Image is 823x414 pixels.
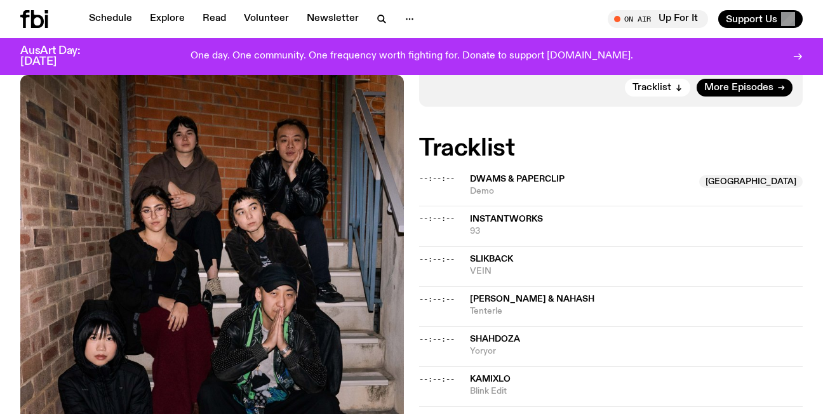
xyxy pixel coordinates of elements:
span: Support Us [726,13,777,25]
span: --:--:-- [419,254,455,264]
span: --:--:-- [419,213,455,224]
a: Newsletter [299,10,366,28]
span: Tracklist [632,83,671,93]
button: Tracklist [625,79,690,97]
a: Explore [142,10,192,28]
span: Yoryor [470,345,803,357]
h3: AusArt Day: [DATE] [20,46,102,67]
span: --:--:-- [419,173,455,184]
span: Tenterle [470,305,803,317]
a: Volunteer [236,10,297,28]
span: 93 [470,225,803,237]
button: On AirUp For It [608,10,708,28]
a: Schedule [81,10,140,28]
span: --:--:-- [419,334,455,344]
a: Read [195,10,234,28]
span: instantworks [470,215,543,224]
span: VEIN [470,265,803,277]
span: More Episodes [704,83,773,93]
span: [PERSON_NAME] & Nahash [470,295,594,304]
p: One day. One community. One frequency worth fighting for. Donate to support [DOMAIN_NAME]. [191,51,633,62]
span: Shahdoza [470,335,520,344]
a: More Episodes [697,79,793,97]
span: Demo [470,185,692,197]
span: Kamixlo [470,375,511,384]
button: Support Us [718,10,803,28]
span: Dwams & paperclip [470,175,565,184]
span: SLIKBACK [470,255,513,264]
span: [GEOGRAPHIC_DATA] [699,175,803,188]
span: --:--:-- [419,374,455,384]
span: --:--:-- [419,294,455,304]
span: Blink Edit [470,385,803,397]
h2: Tracklist [419,137,803,160]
